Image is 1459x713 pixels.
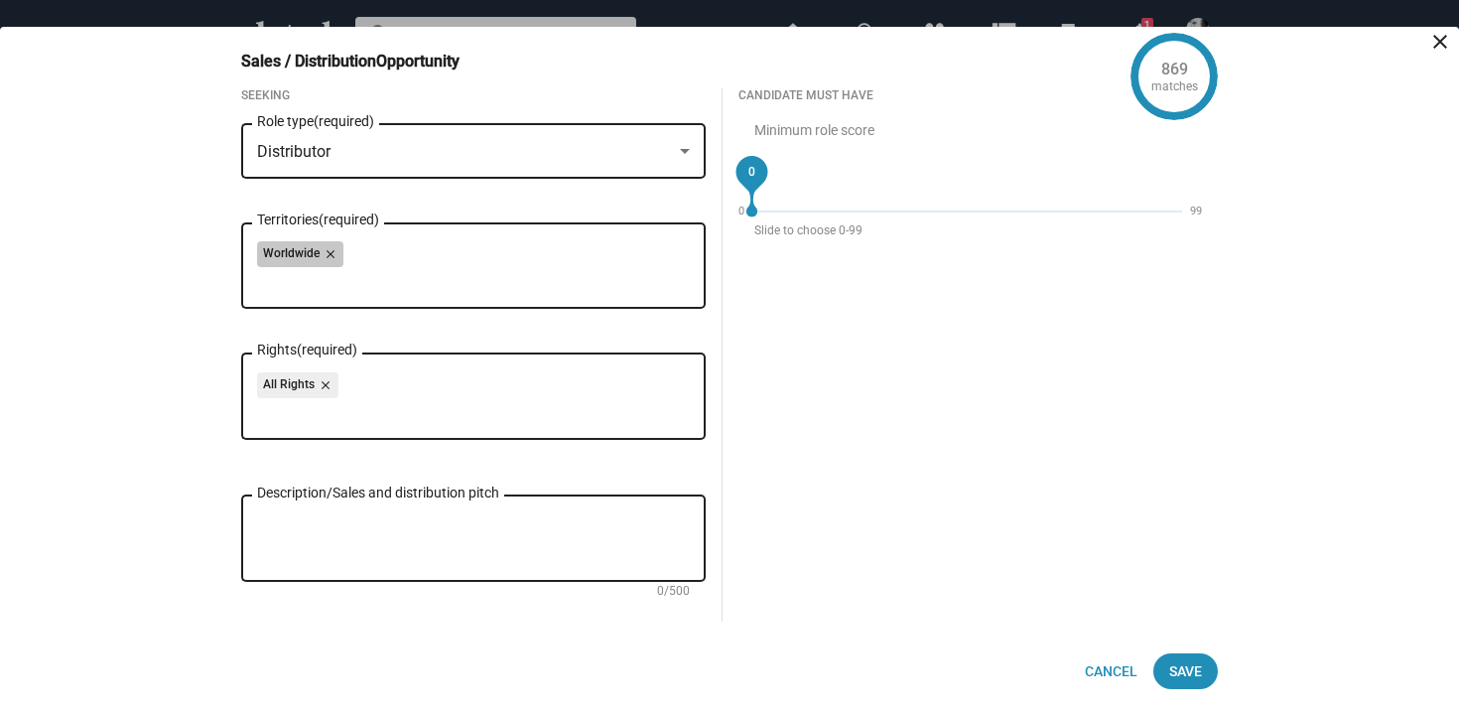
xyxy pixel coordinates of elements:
span: 0 [738,205,744,235]
div: 869 [1161,59,1188,79]
button: Save [1153,653,1218,689]
mat-hint: 0/500 [657,584,690,600]
span: Save [1169,653,1202,689]
span: 0 [745,162,759,182]
div: Minimum role score [738,120,1203,140]
mat-icon: close [320,245,337,263]
mat-chip: All Rights [257,372,338,398]
h3: Sales / Distribution Opportunity [241,51,487,71]
div: matches [1151,79,1198,95]
span: 99 [1190,205,1202,235]
span: Distributor [257,142,331,161]
button: Cancel [1069,653,1153,689]
div: Seeking [241,88,706,104]
div: Candidate must have [738,88,1203,104]
mat-icon: close [315,376,332,394]
mat-chip: Worldwide [257,241,343,267]
mat-icon: close [1428,30,1452,54]
span: Cancel [1085,653,1137,689]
